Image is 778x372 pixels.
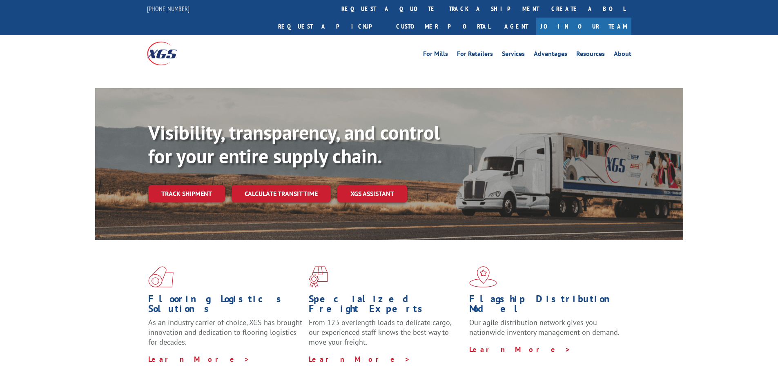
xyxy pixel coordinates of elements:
[502,51,525,60] a: Services
[148,354,250,364] a: Learn More >
[148,266,174,287] img: xgs-icon-total-supply-chain-intelligence-red
[390,18,496,35] a: Customer Portal
[536,18,631,35] a: Join Our Team
[309,266,328,287] img: xgs-icon-focused-on-flooring-red
[309,354,410,364] a: Learn More >
[457,51,493,60] a: For Retailers
[148,294,303,318] h1: Flooring Logistics Solutions
[148,318,302,347] span: As an industry carrier of choice, XGS has brought innovation and dedication to flooring logistics...
[423,51,448,60] a: For Mills
[309,318,463,354] p: From 123 overlength loads to delicate cargo, our experienced staff knows the best way to move you...
[232,185,331,203] a: Calculate transit time
[309,294,463,318] h1: Specialized Freight Experts
[469,318,620,337] span: Our agile distribution network gives you nationwide inventory management on demand.
[534,51,567,60] a: Advantages
[469,345,571,354] a: Learn More >
[148,185,225,202] a: Track shipment
[469,266,497,287] img: xgs-icon-flagship-distribution-model-red
[614,51,631,60] a: About
[469,294,624,318] h1: Flagship Distribution Model
[576,51,605,60] a: Resources
[147,4,189,13] a: [PHONE_NUMBER]
[337,185,407,203] a: XGS ASSISTANT
[496,18,536,35] a: Agent
[272,18,390,35] a: Request a pickup
[148,120,440,169] b: Visibility, transparency, and control for your entire supply chain.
